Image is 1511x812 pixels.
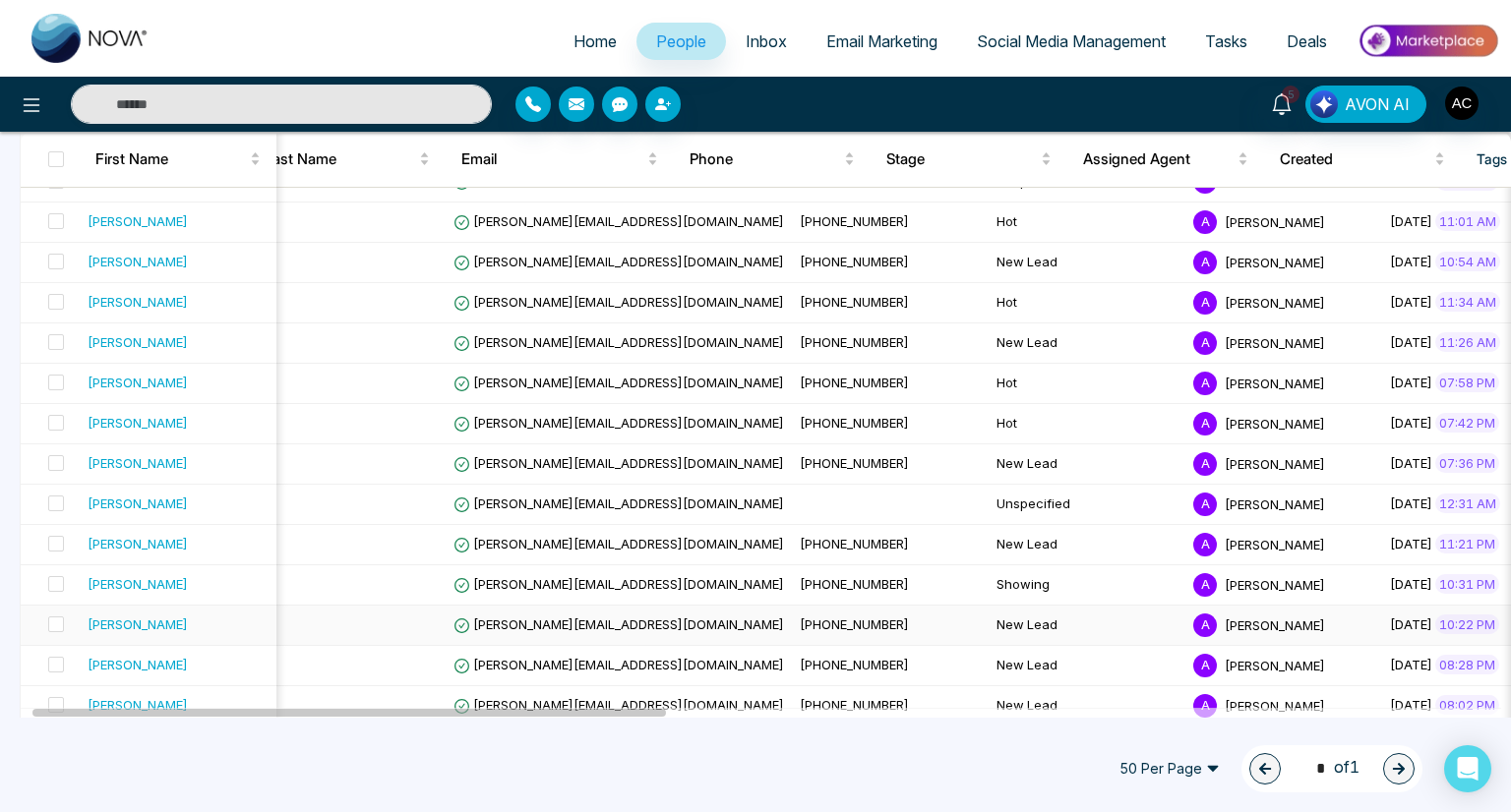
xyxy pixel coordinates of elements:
td: New Lead [989,525,1185,565]
td: New Lead [989,444,1185,485]
span: 12:31 AM [1435,493,1500,513]
td: New Lead [989,686,1185,726]
span: [PERSON_NAME] [1225,576,1325,592]
span: [PHONE_NUMBER] [800,375,909,390]
img: User Avatar [1445,87,1479,120]
span: [PERSON_NAME][EMAIL_ADDRESS][DOMAIN_NAME] [453,536,784,551]
span: [PERSON_NAME][EMAIL_ADDRESS][DOMAIN_NAME] [453,657,784,672]
span: [DATE] [1390,697,1432,713]
a: Home [554,23,636,60]
span: 07:42 PM [1435,413,1499,433]
span: [PERSON_NAME][EMAIL_ADDRESS][DOMAIN_NAME] [453,375,784,390]
span: A [1193,654,1217,677]
span: [PERSON_NAME] [1225,616,1325,632]
span: [PERSON_NAME][EMAIL_ADDRESS][DOMAIN_NAME] [453,334,784,350]
div: [PERSON_NAME] [88,332,188,352]
a: People [636,23,726,60]
span: [PERSON_NAME][EMAIL_ADDRESS][DOMAIN_NAME] [453,495,784,511]
span: A [1193,331,1217,355]
span: A [1193,694,1217,718]
span: A [1193,573,1217,597]
span: Deals [1287,31,1327,51]
span: [PHONE_NUMBER] [800,616,909,632]
a: 5 [1258,86,1305,120]
div: [PERSON_NAME] [88,655,188,674]
span: A [1193,251,1217,274]
span: [DATE] [1390,536,1432,551]
span: [PERSON_NAME][EMAIL_ADDRESS][DOMAIN_NAME] [453,254,784,269]
span: [DATE] [1390,254,1432,269]
span: [DATE] [1390,616,1432,632]
span: 10:22 PM [1435,614,1499,634]
span: [PHONE_NUMBER] [800,294,909,310]
span: [PERSON_NAME][EMAIL_ADDRESS][DOMAIN_NAME] [453,616,784,632]
span: [PERSON_NAME] [1225,495,1325,511]
th: Created [1264,132,1461,187]
span: 08:28 PM [1435,655,1499,674]
span: People [656,31,706,51]
span: Email Marketing [826,31,937,51]
span: AVON AI [1345,92,1410,116]
img: Market-place.gif [1357,19,1499,63]
span: Last Name [265,147,415,171]
td: Showing [989,565,1185,606]
span: 10:54 AM [1435,252,1500,271]
td: New Lead [989,646,1185,686]
span: A [1193,210,1217,234]
img: Lead Flow [1310,90,1338,118]
div: [PERSON_NAME] [88,211,188,231]
span: 11:01 AM [1435,211,1500,231]
span: Social Media Management [977,31,1166,51]
th: Email [446,132,674,187]
span: 11:26 AM [1435,332,1500,352]
span: Stage [886,147,1037,171]
div: [PERSON_NAME] [88,534,188,553]
span: [PHONE_NUMBER] [800,576,909,592]
span: [PERSON_NAME][EMAIL_ADDRESS][DOMAIN_NAME] [453,415,784,431]
span: 5 [1282,86,1299,103]
th: Stage [871,132,1067,187]
span: [PERSON_NAME][EMAIL_ADDRESS][DOMAIN_NAME] [453,576,784,592]
th: Last Name [249,132,446,187]
td: Hot [989,364,1185,404]
td: New Lead [989,606,1185,646]
span: [PHONE_NUMBER] [800,455,909,471]
span: Tasks [1205,31,1247,51]
td: Hot [989,283,1185,323]
td: New Lead [989,243,1185,283]
span: [PERSON_NAME][EMAIL_ADDRESS][DOMAIN_NAME] [453,173,784,189]
td: Unspecified [989,485,1185,525]
span: [DATE] [1390,294,1432,310]
th: First Name [80,132,276,187]
span: 11:34 AM [1435,292,1500,312]
div: [PERSON_NAME] [88,292,188,312]
th: Phone [674,132,871,187]
span: Inbox [746,31,787,51]
span: [PERSON_NAME] [1225,536,1325,551]
span: [PERSON_NAME] [1225,415,1325,431]
div: [PERSON_NAME] [88,453,188,473]
span: [PHONE_NUMBER] [800,536,909,551]
div: Open Intercom Messenger [1444,745,1491,792]
span: [PHONE_NUMBER] [800,254,909,269]
div: [PERSON_NAME] [88,252,188,271]
span: A [1193,493,1217,516]
span: [DATE] [1390,495,1432,511]
th: Assigned Agent [1067,132,1264,187]
span: First Name [95,147,246,171]
span: [PERSON_NAME][EMAIL_ADDRESS][DOMAIN_NAME] [453,294,784,310]
span: [PERSON_NAME] [1225,455,1325,471]
div: [PERSON_NAME] [88,493,188,513]
span: [DATE] [1390,415,1432,431]
span: of 1 [1304,755,1360,782]
span: Assigned Agent [1083,147,1234,171]
a: Deals [1267,23,1347,60]
span: [PHONE_NUMBER] [800,697,909,713]
span: [PERSON_NAME] [1225,254,1325,269]
span: [DATE] [1390,213,1432,229]
span: Created [1280,147,1430,171]
span: [PERSON_NAME] [1225,657,1325,672]
button: AVON AI [1305,86,1426,123]
span: Home [574,31,617,51]
span: [PERSON_NAME][EMAIL_ADDRESS][DOMAIN_NAME] [453,697,784,713]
